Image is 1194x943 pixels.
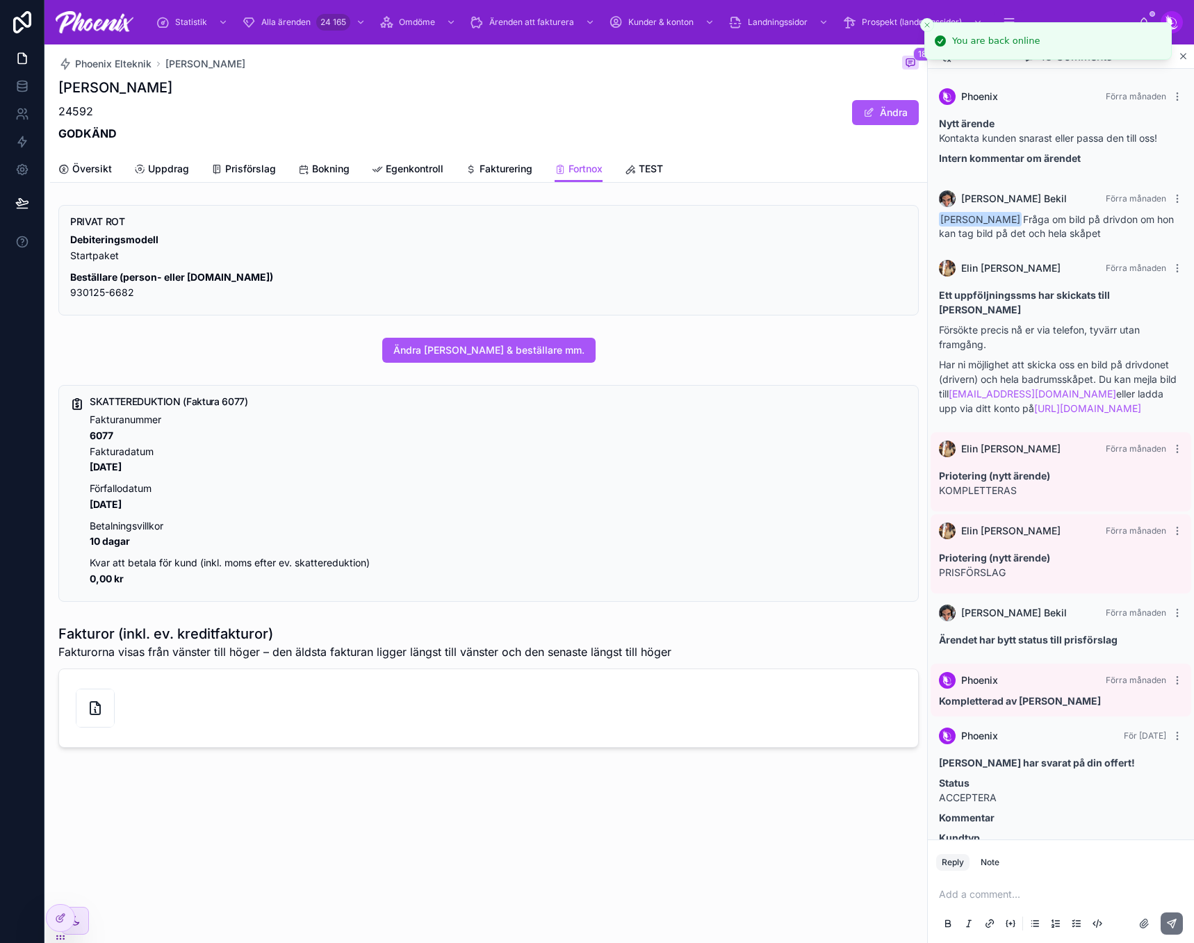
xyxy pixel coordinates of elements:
[939,212,1022,227] span: [PERSON_NAME]
[90,481,907,513] p: Förfallodatum
[949,388,1116,400] a: [EMAIL_ADDRESS][DOMAIN_NAME]
[489,17,574,28] span: Ärenden att fakturera
[748,17,808,28] span: Landningssidor
[56,11,133,33] img: App logo
[981,857,999,868] div: Note
[939,322,1183,352] p: Försökte precis nå er via telefon, tyvärr utan framgång.
[939,117,995,129] strong: Nytt ärende
[913,47,931,61] span: 18
[724,10,835,35] a: Landningssidor
[375,10,463,35] a: Omdöme
[90,461,122,473] strong: [DATE]
[386,162,443,176] span: Egenkontroll
[58,126,117,140] strong: GODKÄND
[939,357,1183,416] p: Har ni möjlighet att skicka oss en bild på drivdonet (drivern) och hela badrumsskåpet. Du kan mej...
[58,57,152,71] a: Phoenix Elteknik
[72,162,112,176] span: Översikt
[961,261,1061,275] span: Elin [PERSON_NAME]
[939,550,1183,580] p: PRISFÖRSLAG
[90,555,907,587] p: Kvar att betala för kund (inkl. moms efter ev. skattereduktion)
[961,673,998,687] span: Phoenix
[90,397,907,407] h5: SKATTEREDUKTION (Faktura 6077)
[975,854,1005,871] button: Note
[555,156,603,183] a: Fortnox
[939,289,1110,315] strong: Ett uppföljningssms har skickats till [PERSON_NAME]
[58,78,172,97] h1: [PERSON_NAME]
[939,634,1118,646] strong: Ärendet har bytt status till prisförslag
[961,729,998,743] span: Phoenix
[312,162,350,176] span: Bokning
[90,573,124,584] strong: 0,00 kr
[148,162,189,176] span: Uppdrag
[939,468,1183,498] p: KOMPLETTERAS
[480,162,532,176] span: Fakturering
[625,156,663,184] a: TEST
[939,812,995,823] strong: Kommentar
[939,830,1183,860] p: Privatperson
[152,10,235,35] a: Statistik
[939,116,1183,145] p: Kontakta kunden snarast eller passa den till oss!
[939,470,1050,482] strong: Priotering (nytt ärende)
[1106,607,1166,618] span: Förra månaden
[90,535,130,547] strong: 10 dagar
[639,162,663,176] span: TEST
[165,57,245,71] a: [PERSON_NAME]
[58,103,172,120] p: 24592
[1106,91,1166,101] span: Förra månaden
[70,270,907,302] p: 930125-6682
[372,156,443,184] a: Egenkontroll
[936,854,970,871] button: Reply
[175,17,207,28] span: Statistik
[838,10,990,35] a: Prospekt (landningssidor)
[466,156,532,184] a: Fakturering
[90,429,113,441] strong: 6077
[852,100,919,125] button: Ändra
[961,192,1067,206] span: [PERSON_NAME] Bekil
[569,162,603,176] span: Fortnox
[1106,443,1166,454] span: Förra månaden
[939,776,1183,805] p: ACCEPTERA
[961,524,1061,538] span: Elin [PERSON_NAME]
[1106,263,1166,273] span: Förra månaden
[58,156,112,184] a: Översikt
[261,17,311,28] span: Alla ärenden
[1034,402,1141,414] a: [URL][DOMAIN_NAME]
[393,343,584,357] span: Ändra [PERSON_NAME] & beställare mm.
[134,156,189,184] a: Uppdrag
[961,442,1061,456] span: Elin [PERSON_NAME]
[58,643,671,660] span: Fakturorna visas från vänster till höger – den äldsta fakturan ligger längst till vänster och den...
[1106,525,1166,536] span: Förra månaden
[939,213,1174,239] span: Fråga om bild på drivdon om hon kan tag bild på det och hela skåpet
[939,777,970,789] strong: Status
[939,832,980,844] strong: Kundtyp
[628,17,694,28] span: Kunder & konton
[939,552,1050,564] strong: Priotering (nytt ärende)
[605,10,721,35] a: Kunder & konton
[225,162,276,176] span: Prisförslag
[862,17,962,28] span: Prospekt (landningssidor)
[316,14,350,31] div: 24 165
[211,156,276,184] a: Prisförslag
[961,90,998,104] span: Phoenix
[70,232,907,301] div: **Debiteringsmodell** Startpaket **Beställare (person- eller org.nr)** 930125-6682
[298,156,350,184] a: Bokning
[70,232,907,264] p: Startpaket
[90,498,122,510] strong: [DATE]
[920,18,934,32] button: Close toast
[58,624,671,643] h1: Fakturor (inkl. ev. kreditfakturor)
[90,518,907,550] p: Betalningsvillkor
[145,7,1138,38] div: scrollable content
[1124,730,1166,741] span: För [DATE]
[1106,675,1166,685] span: Förra månaden
[939,757,1135,769] strong: [PERSON_NAME] har svarat på din offert!
[466,10,602,35] a: Ärenden att fakturera
[90,412,907,587] div: Fakturanummer **6077** Fakturadatum **2025-08-07 ** Förfallodatum **2025-08-17 ** Betalningsvillk...
[382,338,596,363] button: Ändra [PERSON_NAME] & beställare mm.
[70,233,158,245] strong: Debiteringsmodell
[939,695,1101,707] strong: Kompletterad av [PERSON_NAME]
[70,271,273,283] strong: Beställare (person- eller [DOMAIN_NAME])
[238,10,373,35] a: Alla ärenden24 165
[952,34,1040,48] div: You are back online
[70,217,907,227] h5: PRIVAT ROT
